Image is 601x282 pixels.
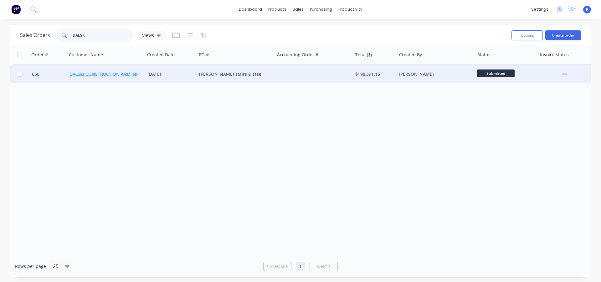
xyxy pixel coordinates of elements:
div: Order # [31,52,48,58]
div: Total ($) [355,52,372,58]
div: Accounting Order # [277,52,318,58]
h1: Sales Orders [20,32,50,38]
div: Created By [399,52,422,58]
div: [PERSON_NAME] [399,71,468,77]
div: settings [528,5,552,14]
a: Previous page [264,263,291,269]
div: Created Date [147,52,175,58]
div: [DATE] [147,71,194,77]
a: dashboard [236,5,265,14]
div: products [265,5,290,14]
div: Status [477,52,491,58]
img: Factory [11,5,21,14]
a: DALSKI CONSTRUCTION AND INFRASTRUCTURE [69,71,169,77]
div: [PERSON_NAME] stairs & steel [199,71,269,77]
button: Create order [545,30,581,40]
span: Views [142,32,154,38]
div: purchasing [307,5,335,14]
span: R [586,7,588,12]
div: Customer Name [69,52,103,58]
div: productivity [335,5,366,14]
a: Page 1 is your current page [296,262,305,271]
ul: Pagination [261,262,340,271]
a: Next page [310,263,337,269]
div: PO # [199,52,209,58]
div: Invoice status [540,52,569,58]
div: $198,391.16 [355,71,392,77]
button: Options [511,30,543,40]
span: Submitted [477,69,515,77]
a: 666 [32,65,69,84]
div: sales [290,5,307,14]
input: Search... [73,29,134,42]
span: Rows per page [15,263,46,269]
span: Next [317,263,327,269]
span: Previous [270,263,288,269]
span: 666 [32,71,39,77]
